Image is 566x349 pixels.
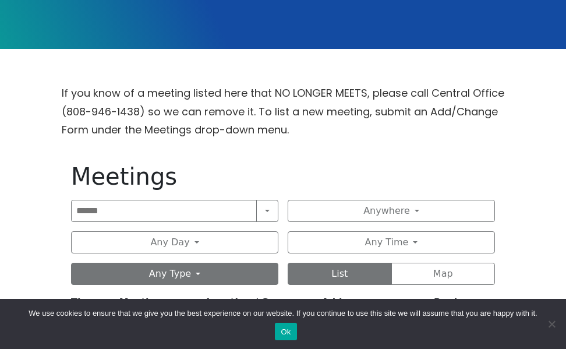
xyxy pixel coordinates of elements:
th: Location / Group [201,294,317,316]
button: List [288,263,392,285]
th: Time [62,294,115,316]
th: Address [317,294,429,316]
input: Search [71,200,257,222]
p: If you know of a meeting listed here that NO LONGER MEETS, please call Central Office (808-946-14... [62,84,504,139]
button: Any Day [71,231,278,253]
span: No [546,318,557,330]
button: Ok [275,323,296,340]
button: Any Time [288,231,495,253]
th: Meeting [115,294,202,316]
button: Search [256,200,278,222]
th: Region [429,294,541,316]
span: We use cookies to ensure that we give you the best experience on our website. If you continue to ... [29,308,537,319]
button: Any Type [71,263,278,285]
h1: Meetings [71,163,495,191]
button: Map [391,263,496,285]
button: Anywhere [288,200,495,222]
